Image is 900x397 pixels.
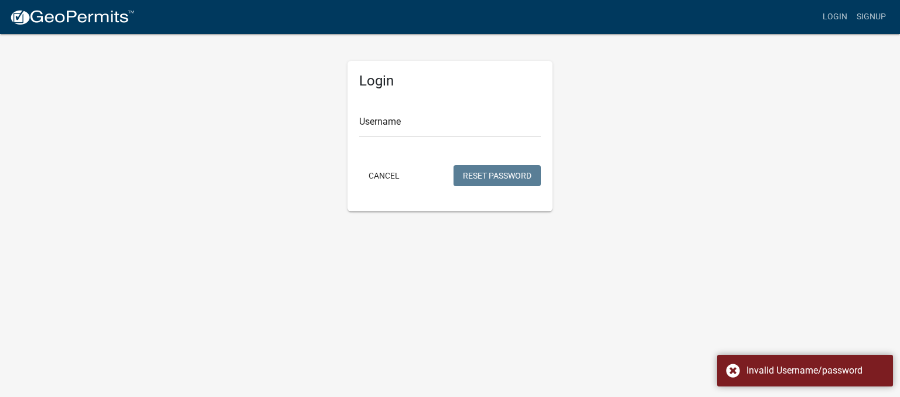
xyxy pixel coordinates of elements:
[359,165,409,186] button: Cancel
[454,165,541,186] button: Reset Password
[746,364,884,378] div: Invalid Username/password
[818,6,852,28] a: Login
[359,73,541,90] h5: Login
[852,6,891,28] a: Signup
